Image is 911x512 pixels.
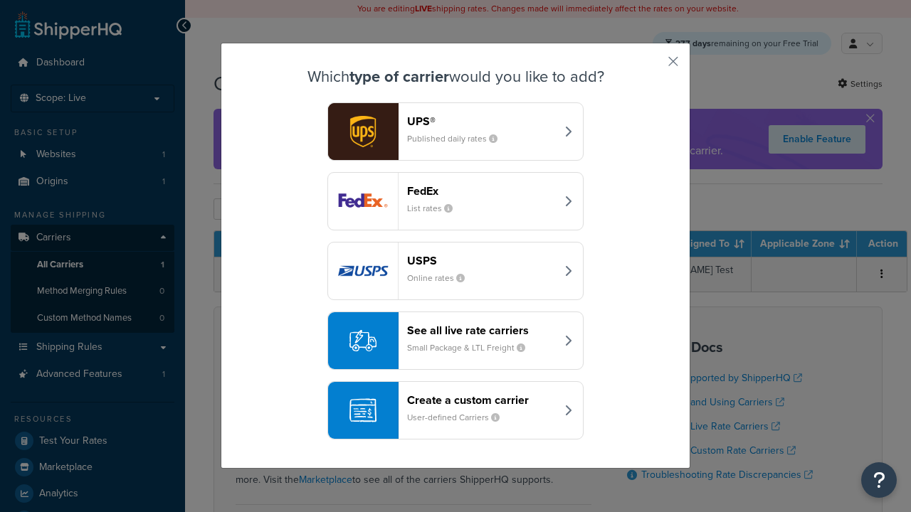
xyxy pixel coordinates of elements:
img: fedEx logo [328,173,398,230]
header: Create a custom carrier [407,393,556,407]
small: List rates [407,202,464,215]
img: usps logo [328,242,398,299]
header: USPS [407,254,556,267]
small: Small Package & LTL Freight [407,341,537,354]
button: Open Resource Center [861,462,897,498]
header: UPS® [407,114,556,128]
img: icon-carrier-liverate-becf4550.svg [349,327,376,354]
img: icon-carrier-custom-c93b8a24.svg [349,397,376,424]
button: usps logoUSPSOnline rates [327,242,584,300]
button: ups logoUPS®Published daily rates [327,102,584,161]
small: Published daily rates [407,132,509,145]
small: User-defined Carriers [407,411,511,424]
header: See all live rate carriers [407,324,556,337]
h3: Which would you like to add? [257,68,654,85]
img: ups logo [328,103,398,160]
button: Create a custom carrierUser-defined Carriers [327,381,584,439]
small: Online rates [407,272,476,284]
strong: type of carrier [349,65,449,88]
button: fedEx logoFedExList rates [327,172,584,230]
header: FedEx [407,184,556,198]
button: See all live rate carriersSmall Package & LTL Freight [327,311,584,370]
